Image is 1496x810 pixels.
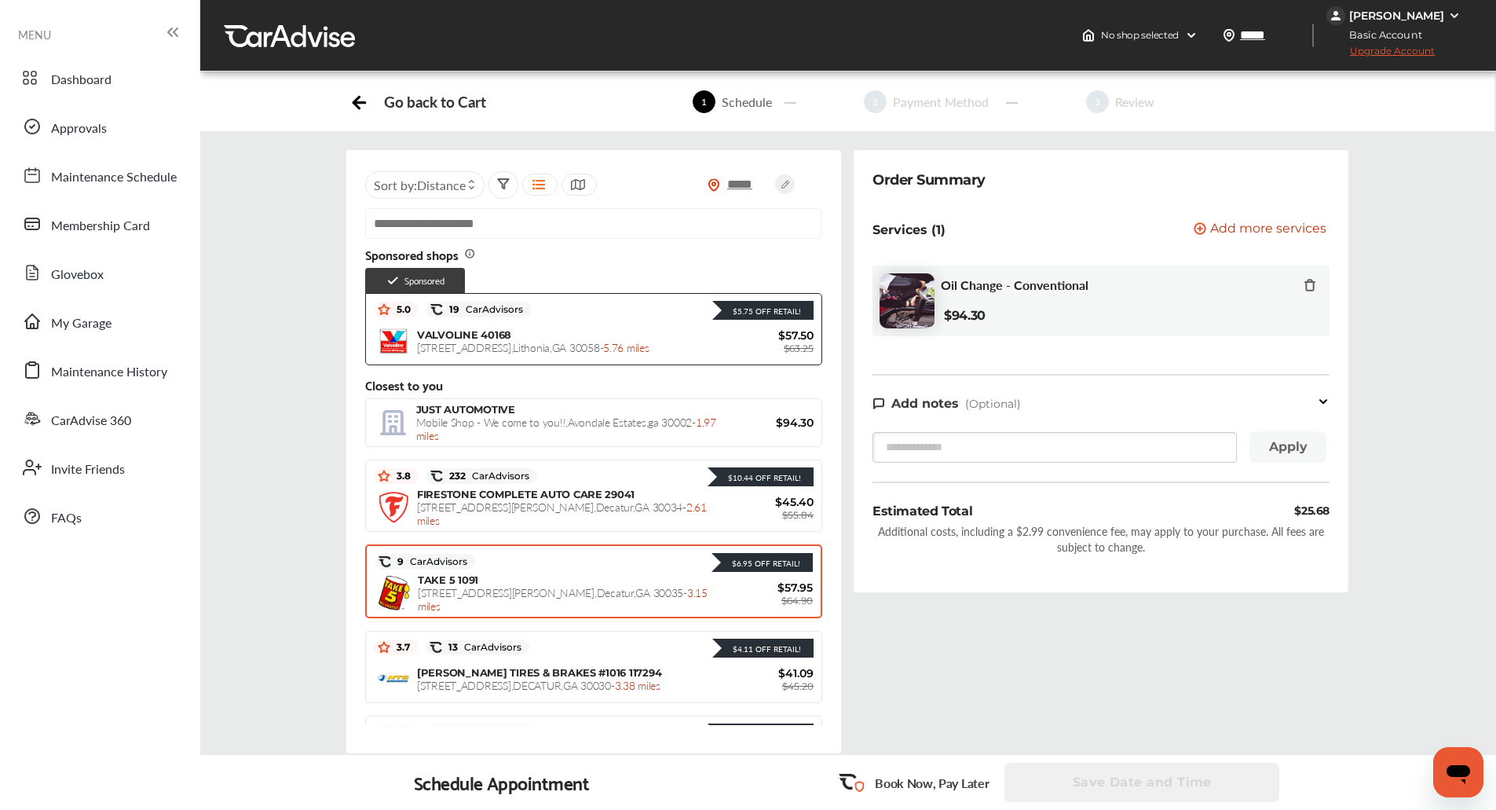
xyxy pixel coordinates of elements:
span: 3.15 miles [418,585,708,614]
span: $64.90 [781,595,813,607]
span: VALVOLINE 40168 [417,328,511,341]
a: Membership Card [14,203,185,244]
img: header-divider.bc55588e.svg [1312,24,1314,47]
span: Basic Account [1328,27,1434,43]
span: (Optional) [965,397,1021,411]
img: WGsFRI8htEPBVLJbROoPRyZpYNWhNONpIPPETTm6eUC0GeLEiAAAAAElFTkSuQmCC [1448,9,1461,22]
div: $6.95 Off Retail! [724,558,800,569]
img: caradvise_icon.5c74104a.svg [430,641,442,654]
span: $57.50 [719,328,814,343]
a: Approvals [14,106,185,147]
span: CarAdvise 360 [51,411,131,431]
p: Book Now, Pay Later [875,774,989,792]
span: 3.7 [390,641,410,654]
span: MENU [18,28,51,41]
span: Dashboard [51,70,112,90]
b: $94.30 [944,308,986,323]
a: Dashboard [14,57,185,98]
span: $41.09 [719,666,814,680]
span: Add notes [891,396,959,411]
span: Sponsored shops [365,247,476,262]
span: Oil Change - Conventional [941,277,1088,292]
a: FAQs [14,496,185,537]
img: star_icon.59ea9307.svg [378,303,390,316]
a: Maintenance Schedule [14,155,185,196]
span: Membership Card [51,216,150,236]
a: Maintenance History [14,350,185,390]
img: star_icon.59ea9307.svg [378,641,390,654]
div: Payment Method [887,93,995,111]
span: 3 [1086,90,1109,113]
div: $10.44 Off Retail! [720,472,801,483]
span: CarAdvisors [459,304,523,315]
span: FAQs [51,508,82,529]
span: $94.30 [719,416,814,430]
div: Sponsored [365,268,465,293]
span: 3.38 miles [615,677,660,693]
span: 5.76 miles [603,339,649,355]
div: Review [1109,93,1161,111]
span: $63.25 [784,343,814,354]
img: oil-change-thumb.jpg [880,273,935,328]
button: Add more services [1194,222,1326,237]
span: JUST AUTOMOTIVE [416,403,515,416]
span: Maintenance Schedule [51,167,177,188]
div: [PERSON_NAME] [1349,9,1444,23]
span: Invite Friends [51,460,125,480]
span: $55.84 [782,509,814,521]
span: 2 [864,90,887,113]
span: Approvals [51,119,107,139]
span: [STREET_ADDRESS] , DECATUR , GA 30030 - [417,677,660,693]
span: [PERSON_NAME] TIRES & BRAKES #1016 117294 [417,666,661,679]
img: logo-mavis.png [378,675,409,684]
span: CarAdvisors [404,556,467,567]
p: Services (1) [872,222,946,237]
span: $57.95 [719,581,813,595]
img: jVpblrzwTbfkPYzPPzSLxeg0AAAAASUVORK5CYII= [1326,6,1345,25]
button: Apply [1249,431,1326,463]
img: check-icon.521c8815.svg [386,274,400,288]
span: [STREET_ADDRESS] , Lithonia , GA 30058 - [417,339,649,355]
img: star_icon.59ea9307.svg [378,470,390,482]
div: Order Summary [872,169,986,191]
span: Distance [417,176,466,194]
a: My Garage [14,301,185,342]
span: CarAdvisors [458,642,521,653]
div: $4.11 Off Retail! [725,643,801,654]
img: header-down-arrow.9dd2ce7d.svg [1185,29,1198,42]
span: Add more services [1210,222,1326,237]
span: $45.20 [782,680,814,692]
span: Mobile Shop - We come to you!! , Avondale Estates , ga 30002 - [416,414,716,443]
span: 3.8 [390,470,411,482]
img: empty_shop_logo.394c5474.svg [378,408,408,438]
span: Glovebox [51,265,104,285]
span: 5.0 [390,303,411,316]
span: 232 [443,470,529,482]
iframe: Button to launch messaging window [1433,747,1483,797]
span: 2.61 miles [417,499,707,528]
div: Schedule [715,93,778,111]
span: 19 [443,303,523,316]
a: Invite Friends [14,447,185,488]
a: Glovebox [14,252,185,293]
a: Add more services [1194,222,1330,237]
span: My Garage [51,313,112,334]
span: No shop selected [1101,29,1179,42]
span: 9 [391,555,467,568]
div: $5.75 Off Retail! [725,306,801,317]
img: location_vector.a44bc228.svg [1223,29,1235,42]
span: [STREET_ADDRESS][PERSON_NAME] , Decatur , GA 30034 - [417,499,707,528]
span: FIRESTONE COMPLETE AUTO CARE 29041 [417,488,635,500]
span: TAKE 5 1091 [418,574,478,586]
span: 1.97 miles [416,414,716,443]
div: Go back to Cart [384,93,485,111]
img: caradvise_icon.5c74104a.svg [379,555,391,568]
div: Additional costs, including a $2.99 convenience fee, may apply to your purchase. All fees are sub... [872,523,1330,555]
img: caradvise_icon.5c74104a.svg [430,303,443,316]
span: 1 [693,90,715,113]
span: [STREET_ADDRESS][PERSON_NAME] , Decatur , GA 30035 - [418,585,708,614]
span: Maintenance History [51,362,167,383]
div: $25.68 [1294,502,1330,520]
img: logo-firestone.png [378,492,409,523]
img: note-icon.db9493fa.svg [872,397,885,410]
